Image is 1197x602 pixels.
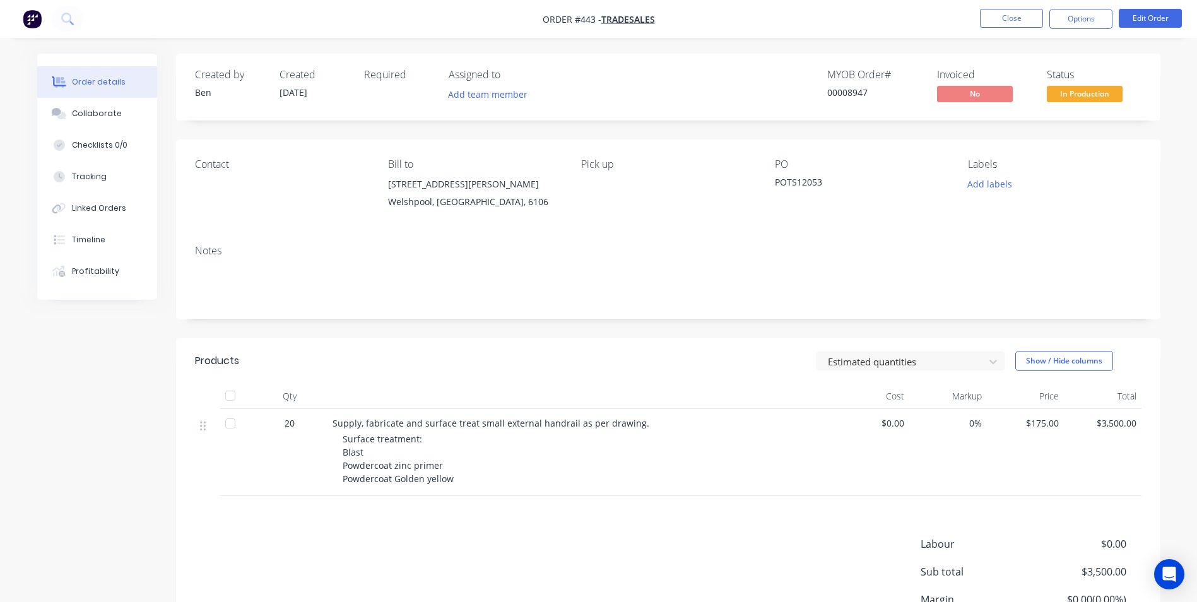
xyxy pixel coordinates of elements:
[775,158,948,170] div: PO
[1154,559,1184,589] div: Open Intercom Messenger
[909,384,987,409] div: Markup
[280,86,307,98] span: [DATE]
[1032,536,1126,552] span: $0.00
[441,86,534,103] button: Add team member
[388,158,561,170] div: Bill to
[72,108,122,119] div: Collaborate
[1119,9,1182,28] button: Edit Order
[195,245,1141,257] div: Notes
[280,69,349,81] div: Created
[1015,351,1113,371] button: Show / Hide columns
[1032,564,1126,579] span: $3,500.00
[987,384,1064,409] div: Price
[72,203,126,214] div: Linked Orders
[1069,416,1136,430] span: $3,500.00
[992,416,1059,430] span: $175.00
[980,9,1043,28] button: Close
[72,139,127,151] div: Checklists 0/0
[37,98,157,129] button: Collaborate
[827,86,922,99] div: 00008947
[195,158,368,170] div: Contact
[72,234,105,245] div: Timeline
[343,433,454,485] span: Surface treatment: Blast Powdercoat zinc primer Powdercoat Golden yellow
[543,13,601,25] span: Order #443 -
[72,171,107,182] div: Tracking
[775,175,933,193] div: POTS12053
[1047,86,1123,102] span: In Production
[23,9,42,28] img: Factory
[388,175,561,216] div: [STREET_ADDRESS][PERSON_NAME]Welshpool, [GEOGRAPHIC_DATA], 6106
[921,536,1033,552] span: Labour
[937,86,1013,102] span: No
[252,384,327,409] div: Qty
[37,161,157,192] button: Tracking
[1049,9,1112,29] button: Options
[195,69,264,81] div: Created by
[968,158,1141,170] div: Labels
[581,158,754,170] div: Pick up
[37,192,157,224] button: Linked Orders
[449,86,534,103] button: Add team member
[37,224,157,256] button: Timeline
[837,416,905,430] span: $0.00
[388,193,561,211] div: Welshpool, [GEOGRAPHIC_DATA], 6106
[1047,69,1141,81] div: Status
[937,69,1032,81] div: Invoiced
[195,353,239,369] div: Products
[1047,86,1123,105] button: In Production
[364,69,433,81] div: Required
[601,13,655,25] a: Tradesales
[37,256,157,287] button: Profitability
[1064,384,1141,409] div: Total
[72,266,119,277] div: Profitability
[388,175,561,193] div: [STREET_ADDRESS][PERSON_NAME]
[961,175,1019,192] button: Add labels
[827,69,922,81] div: MYOB Order #
[195,86,264,99] div: Ben
[333,417,649,429] span: Supply, fabricate and surface treat small external handrail as per drawing.
[37,129,157,161] button: Checklists 0/0
[72,76,126,88] div: Order details
[285,416,295,430] span: 20
[37,66,157,98] button: Order details
[832,384,910,409] div: Cost
[449,69,575,81] div: Assigned to
[914,416,982,430] span: 0%
[921,564,1033,579] span: Sub total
